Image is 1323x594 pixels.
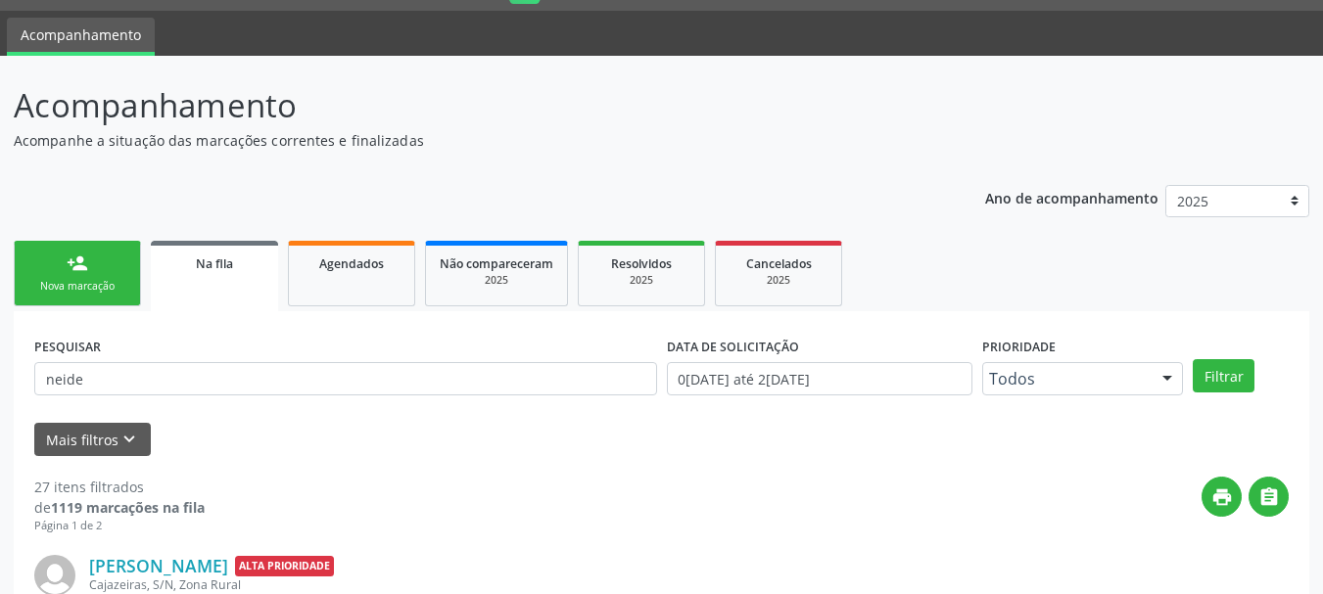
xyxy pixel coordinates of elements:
div: 2025 [592,273,690,288]
i: keyboard_arrow_down [118,429,140,450]
span: Agendados [319,255,384,272]
span: Todos [989,369,1143,388]
div: Nova marcação [28,279,126,294]
div: de [34,497,205,518]
div: 27 itens filtrados [34,477,205,497]
button: Filtrar [1193,359,1254,392]
label: DATA DE SOLICITAÇÃO [667,332,799,362]
div: 2025 [730,273,827,288]
p: Acompanhe a situação das marcações correntes e finalizadas [14,130,921,151]
button: print [1202,477,1242,517]
button:  [1249,477,1289,517]
div: Página 1 de 2 [34,518,205,534]
p: Ano de acompanhamento [985,185,1158,209]
span: Alta Prioridade [235,556,334,576]
div: Cajazeiras, S/N, Zona Rural [89,576,995,593]
button: Mais filtroskeyboard_arrow_down [34,423,151,457]
div: person_add [67,252,88,274]
a: [PERSON_NAME] [89,555,228,576]
label: PESQUISAR [34,332,101,362]
a: Acompanhamento [7,18,155,56]
input: Nome, CNS [34,362,657,395]
span: Não compareceram [440,255,553,272]
p: Acompanhamento [14,81,921,130]
input: Selecione um intervalo [667,362,973,395]
i: print [1211,486,1233,508]
i:  [1258,486,1280,508]
span: Cancelados [746,255,812,272]
label: Prioridade [982,332,1056,362]
strong: 1119 marcações na fila [51,498,205,517]
span: Resolvidos [611,255,672,272]
span: Na fila [196,255,233,272]
div: 2025 [440,273,553,288]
